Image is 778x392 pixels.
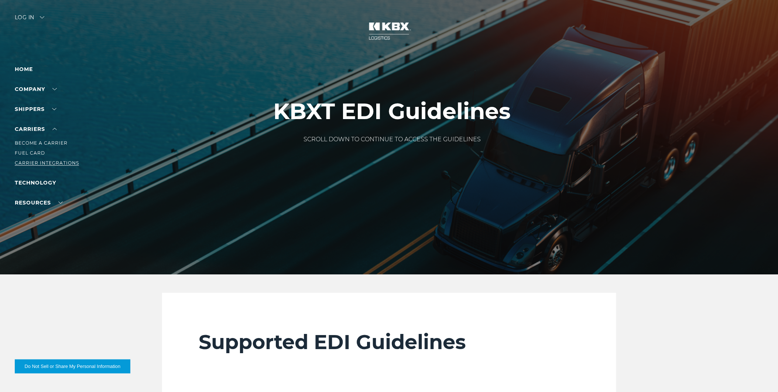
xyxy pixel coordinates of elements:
[15,66,33,72] a: Home
[274,135,511,144] p: SCROLL DOWN TO CONTINUE TO ACCESS THE GUIDELINES
[15,126,57,132] a: Carriers
[15,160,79,166] a: Carrier Integrations
[15,140,68,146] a: Become a Carrier
[15,86,57,92] a: Company
[15,179,56,186] a: Technology
[15,150,45,156] a: Fuel Card
[15,199,63,206] a: RESOURCES
[199,330,579,354] h2: Supported EDI Guidelines
[15,359,130,374] button: Do Not Sell or Share My Personal Information
[15,106,56,112] a: SHIPPERS
[274,99,511,124] h1: KBXT EDI Guidelines
[40,16,44,18] img: arrow
[15,15,44,26] div: Log in
[361,15,417,47] img: kbx logo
